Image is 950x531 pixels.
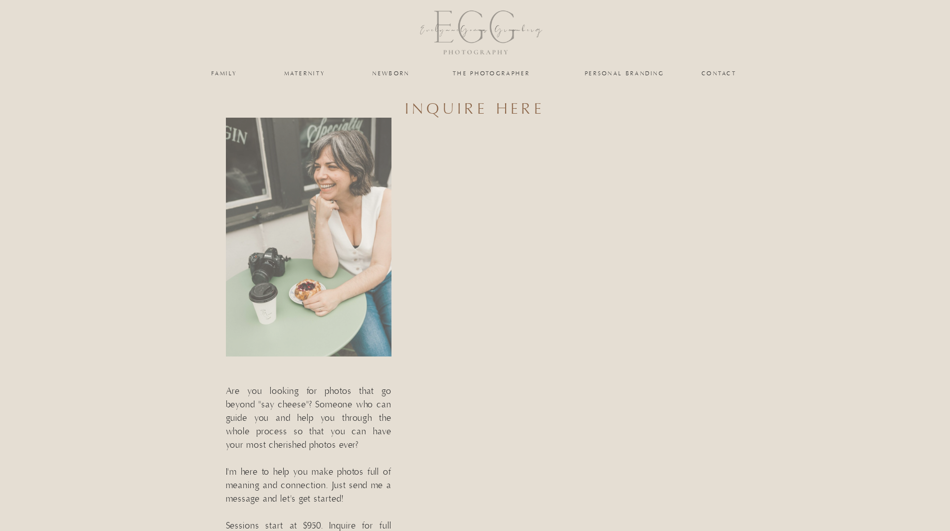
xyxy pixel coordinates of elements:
a: family [204,70,245,76]
a: the photographer [442,70,542,76]
a: maternity [284,70,325,76]
h3: inquire here [289,99,662,107]
a: personal branding [584,70,666,76]
a: Contact [702,70,737,76]
a: newborn [371,70,412,76]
